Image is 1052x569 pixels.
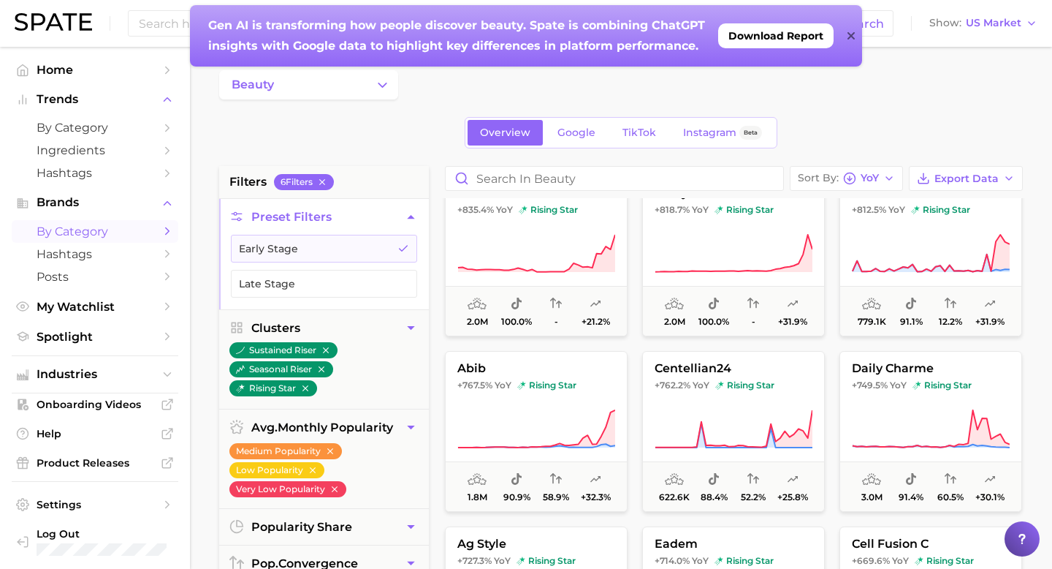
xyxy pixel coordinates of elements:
span: YoY [692,204,709,216]
button: Clusters [219,310,429,346]
button: abib+767.5% YoYrising starrising star1.8m90.9%58.9%+32.3% [445,351,628,512]
span: 12.2% [939,317,962,327]
button: Industries [12,363,178,385]
img: rising star [517,557,525,565]
input: Search in beauty [446,167,783,190]
span: ag style [446,538,627,551]
span: Onboarding Videos [37,398,153,411]
span: Google [557,127,595,139]
img: rising star [715,381,724,390]
span: centellian24 [643,362,824,375]
button: Preset Filters [219,199,429,235]
span: YoY [495,380,511,391]
abbr: average [251,421,278,434]
span: by Category [37,225,153,238]
span: beauty [232,78,274,91]
span: popularity predicted growth: Likely [787,471,798,489]
img: rising star [517,381,526,390]
span: 2.0m [467,317,488,327]
span: Export Data [934,173,999,185]
span: popularity share: TikTok [905,295,917,313]
span: +30.1% [975,492,1005,502]
input: Search here for a brand, industry, or ingredient [137,11,826,36]
span: by Category [37,121,153,135]
span: 3.0m [861,492,883,502]
button: ShowUS Market [926,14,1041,33]
a: Settings [12,494,178,516]
span: YoY [890,380,907,391]
span: average monthly popularity: Low Popularity [665,471,684,489]
button: Early Stage [231,235,417,263]
span: +835.4% [457,204,494,215]
span: - [554,317,558,327]
span: 91.4% [899,492,923,502]
span: Product Releases [37,456,153,470]
span: YoY [861,174,879,182]
span: +21.2% [582,317,610,327]
span: popularity share [251,520,352,534]
span: filters [229,173,267,191]
span: average monthly popularity: Medium Popularity [468,295,487,313]
button: Export Data [909,166,1023,191]
span: rising star [517,380,576,391]
a: Google [545,120,608,146]
img: rising star [915,557,923,565]
span: popularity predicted growth: Uncertain [590,295,601,313]
span: Brands [37,196,153,209]
a: Posts [12,265,178,288]
span: Trends [37,93,153,106]
span: YoY [496,204,513,216]
span: +749.5% [852,380,888,391]
span: +669.6% [852,555,890,566]
a: My Watchlist [12,295,178,318]
span: rising star [714,204,774,216]
a: by Category [12,116,178,139]
span: rising star [911,204,970,216]
span: average monthly popularity: Medium Popularity [665,295,684,313]
span: YoY [888,204,905,216]
img: rising star [519,206,527,214]
button: popularity share [219,509,429,545]
span: average monthly popularity: Medium Popularity [862,295,881,313]
a: Hashtags [12,162,178,184]
a: Hashtags [12,243,178,265]
button: Brands [12,192,178,214]
span: Help [37,427,153,440]
span: YoY [692,555,709,567]
span: popularity share: TikTok [511,295,522,313]
span: rising star [715,380,774,391]
button: sustained riser [229,342,338,358]
span: abib [446,362,627,375]
span: 88.4% [701,492,728,502]
span: rising star [519,204,578,216]
span: monthly popularity [251,421,393,434]
span: +31.9% [778,317,807,327]
button: Sort ByYoY [790,166,903,191]
span: Beta [744,127,758,139]
img: sustained riser [236,346,245,355]
span: 58.9% [543,492,569,502]
span: average monthly popularity: Medium Popularity [862,471,881,489]
span: Search [842,17,884,31]
span: Sort By [798,174,839,182]
a: Help [12,423,178,445]
img: rising star [236,384,245,393]
button: Change Category [219,70,398,99]
span: +812.5% [852,204,886,215]
a: by Category [12,220,178,243]
span: Instagram [683,127,736,139]
button: Medium Popularity [229,443,342,459]
span: rising star [714,555,774,567]
img: SPATE [15,13,92,31]
span: +767.5% [457,380,492,391]
span: popularity convergence: Insufficient Data [550,295,562,313]
span: TikTok [622,127,656,139]
button: rising star [229,380,317,396]
a: InstagramBeta [671,120,774,146]
span: 622.6k [659,492,690,502]
span: Preset Filters [251,210,332,224]
span: popularity predicted growth: Likely [984,471,996,489]
span: 52.2% [741,492,766,502]
button: 6Filters [274,174,334,190]
span: popularity predicted growth: Uncertain [787,295,798,313]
